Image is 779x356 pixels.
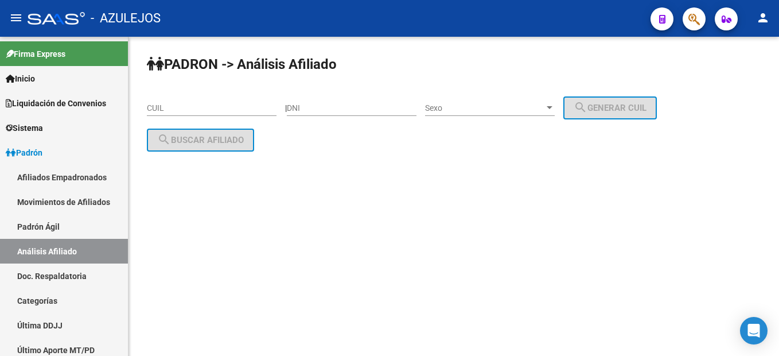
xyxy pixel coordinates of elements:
[6,97,106,110] span: Liquidación de Convenios
[6,122,43,134] span: Sistema
[6,72,35,85] span: Inicio
[157,135,244,145] span: Buscar afiliado
[563,96,657,119] button: Generar CUIL
[756,11,770,25] mat-icon: person
[6,48,65,60] span: Firma Express
[147,129,254,152] button: Buscar afiliado
[574,103,646,113] span: Generar CUIL
[574,100,587,114] mat-icon: search
[740,317,768,345] div: Open Intercom Messenger
[285,103,665,113] div: |
[9,11,23,25] mat-icon: menu
[425,103,544,113] span: Sexo
[147,56,337,72] strong: PADRON -> Análisis Afiliado
[91,6,161,31] span: - AZULEJOS
[6,146,42,159] span: Padrón
[157,133,171,146] mat-icon: search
